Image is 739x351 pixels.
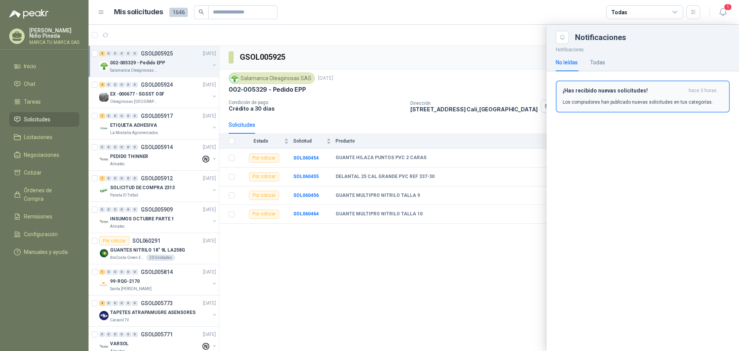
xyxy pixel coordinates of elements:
a: Inicio [9,59,79,74]
button: ¡Has recibido nuevas solicitudes!hace 3 horas Los compradores han publicado nuevas solicitudes en... [556,81,730,113]
h3: ¡Has recibido nuevas solicitudes! [563,87,685,94]
p: Los compradores han publicado nuevas solicitudes en tus categorías. [563,99,713,106]
p: [PERSON_NAME] Niño Pineda [29,28,79,39]
a: Manuales y ayuda [9,245,79,259]
span: Configuración [24,230,58,238]
div: No leídas [556,58,578,67]
a: Chat [9,77,79,91]
span: Órdenes de Compra [24,186,72,203]
span: Negociaciones [24,151,59,159]
span: Licitaciones [24,133,52,141]
button: 1 [716,5,730,19]
a: Tareas [9,94,79,109]
p: Notificaciones [547,44,739,54]
span: Chat [24,80,35,88]
span: Tareas [24,97,41,106]
div: Notificaciones [575,34,730,41]
span: 1 [724,3,732,11]
a: Negociaciones [9,148,79,162]
span: Solicitudes [24,115,50,124]
span: hace 3 horas [689,87,717,94]
p: MARCA TU MARCA SAS [29,40,79,45]
a: Solicitudes [9,112,79,127]
span: search [199,9,204,15]
a: Licitaciones [9,130,79,144]
span: Inicio [24,62,36,71]
button: Close [556,31,569,44]
span: Cotizar [24,168,42,177]
img: Logo peakr [9,9,48,18]
span: Manuales y ayuda [24,248,68,256]
a: Órdenes de Compra [9,183,79,206]
h1: Mis solicitudes [114,7,163,18]
span: Remisiones [24,212,52,221]
div: Todas [611,8,627,17]
span: 1646 [169,8,188,17]
div: Todas [590,58,605,67]
a: Cotizar [9,165,79,180]
a: Remisiones [9,209,79,224]
a: Configuración [9,227,79,242]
